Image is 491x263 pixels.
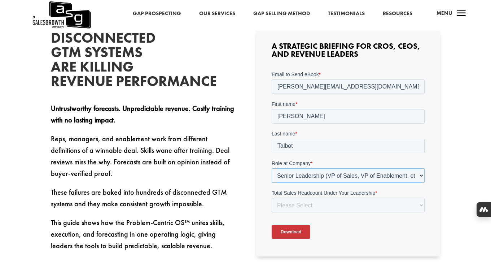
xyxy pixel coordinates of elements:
a: Testimonials [328,9,365,18]
h3: A Strategic Briefing for CROs, CEOs, and Revenue Leaders [272,42,425,62]
strong: Untrustworthy forecasts. Unpredictable revenue. Costly training with no lasting impact. [51,104,234,125]
a: Gap Prospecting [133,9,181,18]
a: Our Services [199,9,235,18]
p: Reps, managers, and enablement work from different definitions of a winnable deal. Skills wane af... [51,133,235,186]
p: This guide shows how the Problem-Centric OS™ unites skills, execution, and forecasting in one ope... [51,217,235,251]
h2: Disconnected GTM Systems Are Killing Revenue Performance [51,31,159,92]
a: Gap Selling Method [253,9,310,18]
p: These failures are baked into hundreds of disconnected GTM systems and they make consistent growt... [51,186,235,217]
iframe: Form 0 [272,71,425,245]
a: Resources [383,9,412,18]
span: a [454,7,469,21]
span: Menu [437,9,452,17]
